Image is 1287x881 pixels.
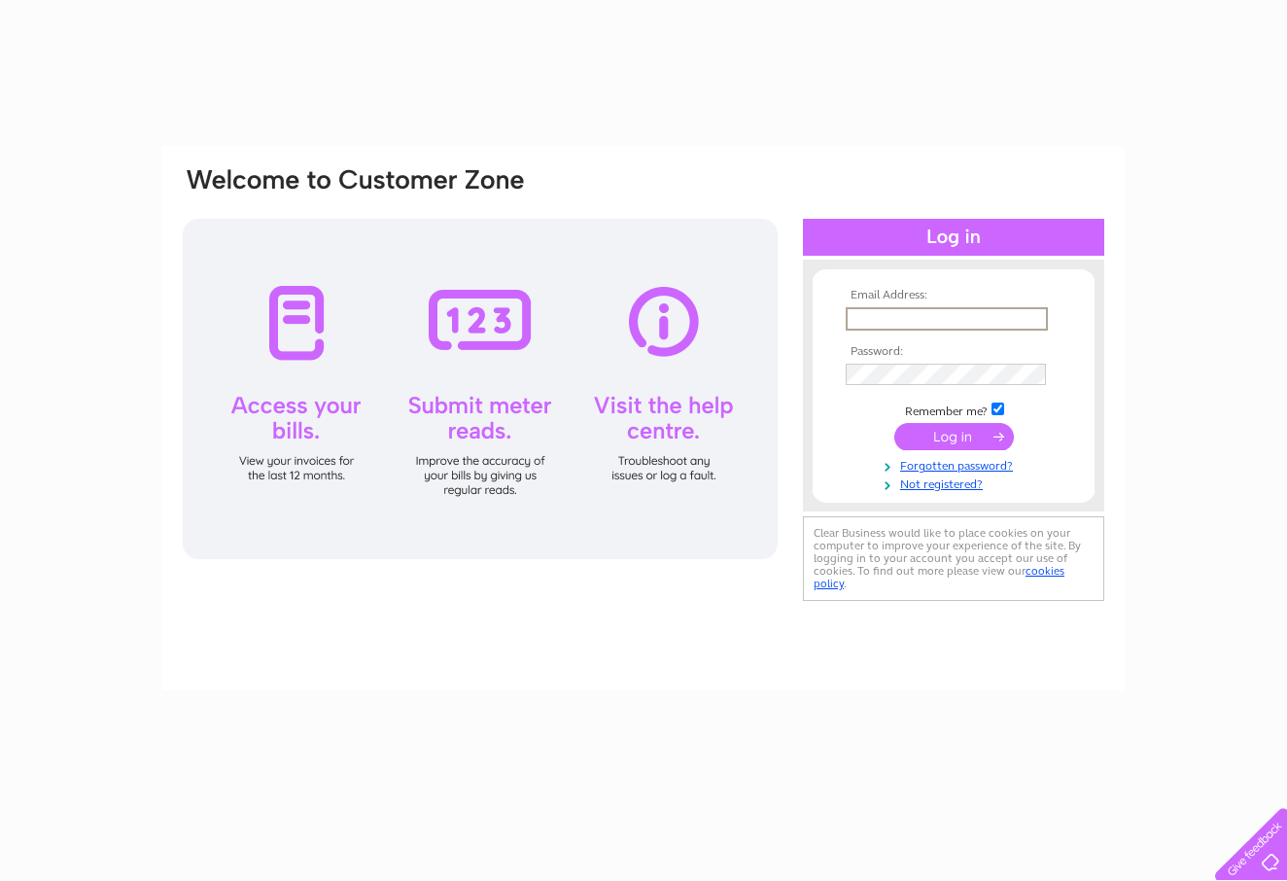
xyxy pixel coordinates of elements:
[803,516,1104,601] div: Clear Business would like to place cookies on your computer to improve your experience of the sit...
[841,400,1066,419] td: Remember me?
[841,345,1066,359] th: Password:
[846,474,1066,492] a: Not registered?
[814,564,1064,590] a: cookies policy
[846,455,1066,474] a: Forgotten password?
[894,423,1014,450] input: Submit
[841,289,1066,302] th: Email Address:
